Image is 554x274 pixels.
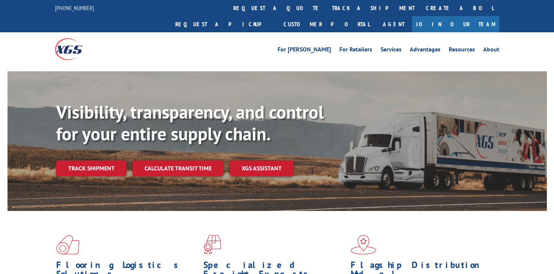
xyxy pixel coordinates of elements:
a: [PHONE_NUMBER] [55,4,94,12]
a: For Retailers [339,47,372,55]
img: xgs-icon-flagship-distribution-model-red [351,235,376,254]
a: Calculate transit time [133,160,224,176]
a: For [PERSON_NAME] [278,47,331,55]
a: Resources [449,47,475,55]
a: Agent [375,16,412,32]
b: Visibility, transparency, and control for your entire supply chain. [56,100,324,145]
a: Track shipment [56,160,127,176]
a: Customer Portal [278,16,375,32]
a: About [483,47,499,55]
img: xgs-icon-focused-on-flooring-red [203,235,221,254]
a: Join Our Team [412,16,499,32]
img: xgs-icon-total-supply-chain-intelligence-red [56,235,79,254]
a: Advantages [410,47,441,55]
a: Request a pickup [170,16,278,32]
a: Services [381,47,402,55]
a: XGS ASSISTANT [230,160,294,176]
